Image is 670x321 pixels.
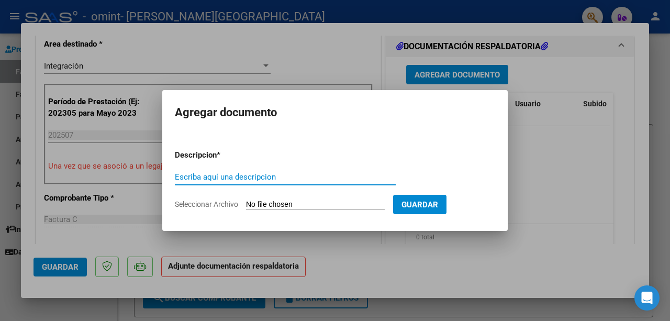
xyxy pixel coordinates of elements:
button: Guardar [393,195,446,214]
span: Seleccionar Archivo [175,200,238,208]
span: Guardar [401,200,438,209]
h2: Agregar documento [175,103,495,123]
div: Open Intercom Messenger [634,285,660,311]
p: Descripcion [175,149,271,161]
